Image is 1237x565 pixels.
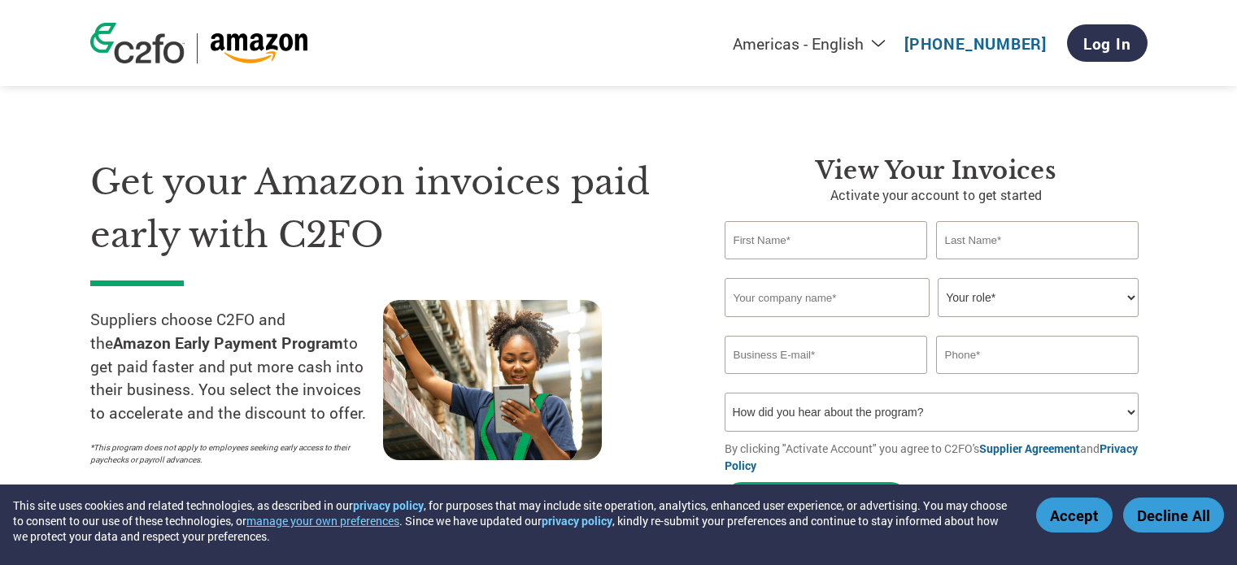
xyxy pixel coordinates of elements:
[210,33,308,63] img: Amazon
[725,482,908,515] button: Activate Account
[113,332,343,353] strong: Amazon Early Payment Program
[725,185,1148,205] p: Activate your account to get started
[1123,498,1224,532] button: Decline All
[1067,24,1148,62] a: Log In
[725,261,928,272] div: Invalid first name or first name is too long
[725,336,928,374] input: Invalid Email format
[936,376,1139,386] div: Inavlid Phone Number
[725,278,930,317] input: Your company name*
[13,498,1013,544] div: This site uses cookies and related technologies, as described in our , for purposes that may incl...
[383,300,602,460] img: supply chain worker
[938,278,1139,317] select: Title/Role
[90,23,185,63] img: c2fo logo
[90,156,676,261] h1: Get your Amazon invoices paid early with C2FO
[246,513,399,528] button: manage your own preferences
[725,319,1139,329] div: Invalid company name or company name is too long
[936,336,1139,374] input: Phone*
[904,33,1047,54] a: [PHONE_NUMBER]
[725,376,928,386] div: Inavlid Email Address
[90,441,367,466] p: *This program does not apply to employees seeking early access to their paychecks or payroll adva...
[979,441,1080,456] a: Supplier Agreement
[725,441,1138,473] a: Privacy Policy
[90,308,383,425] p: Suppliers choose C2FO and the to get paid faster and put more cash into their business. You selec...
[725,221,928,259] input: First Name*
[936,261,1139,272] div: Invalid last name or last name is too long
[353,498,424,513] a: privacy policy
[725,156,1148,185] h3: View Your Invoices
[1036,498,1113,532] button: Accept
[725,440,1148,474] p: By clicking "Activate Account" you agree to C2FO's and
[936,221,1139,259] input: Last Name*
[542,513,612,528] a: privacy policy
